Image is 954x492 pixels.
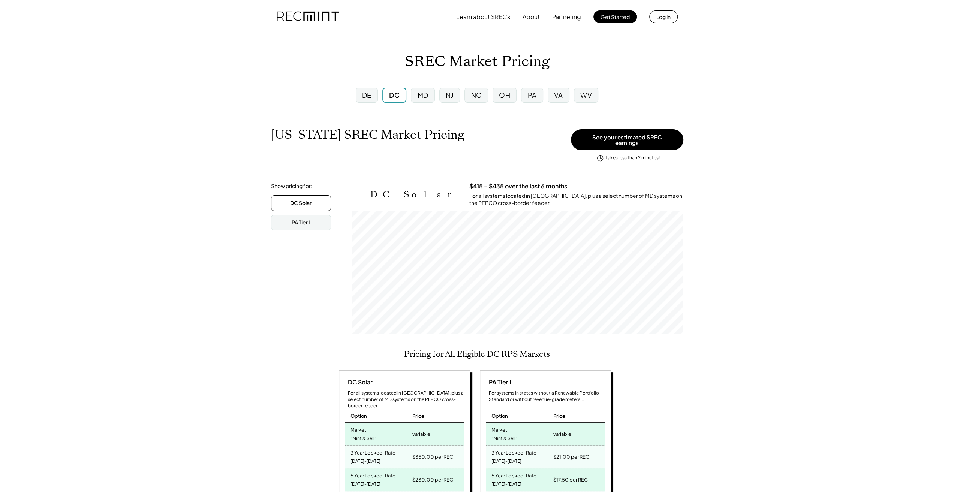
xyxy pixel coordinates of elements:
[446,90,454,100] div: NJ
[527,90,536,100] div: PA
[345,378,373,386] div: DC Solar
[271,127,464,142] h1: [US_STATE] SREC Market Pricing
[491,470,536,479] div: 5 Year Locked-Rate
[350,434,376,444] div: "Mint & Sell"
[553,429,571,439] div: variable
[370,189,458,200] h2: DC Solar
[491,425,507,433] div: Market
[404,349,550,359] h2: Pricing for All Eligible DC RPS Markets
[412,452,453,462] div: $350.00 per REC
[350,413,367,419] div: Option
[491,447,536,456] div: 3 Year Locked-Rate
[552,9,581,24] button: Partnering
[412,474,453,485] div: $230.00 per REC
[489,390,605,403] div: For systems in states without a Renewable Portfolio Standard or without revenue-grade meters...
[471,90,481,100] div: NC
[553,474,587,485] div: $17.50 per REC
[350,425,366,433] div: Market
[350,447,395,456] div: 3 Year Locked-Rate
[580,90,592,100] div: WV
[362,90,371,100] div: DE
[491,434,517,444] div: "Mint & Sell"
[290,199,312,207] div: DC Solar
[389,90,400,100] div: DC
[491,479,521,489] div: [DATE]-[DATE]
[292,219,310,226] div: PA Tier I
[350,470,395,479] div: 5 Year Locked-Rate
[553,413,565,419] div: Price
[412,429,430,439] div: variable
[491,413,508,419] div: Option
[412,413,424,419] div: Price
[554,90,563,100] div: VA
[456,9,510,24] button: Learn about SRECs
[523,9,540,24] button: About
[271,182,312,190] div: Show pricing for:
[571,129,683,150] button: See your estimated SREC earnings
[553,452,589,462] div: $21.00 per REC
[418,90,428,100] div: MD
[277,4,339,30] img: recmint-logotype%403x.png
[405,53,550,70] h1: SREC Market Pricing
[469,192,683,207] div: For all systems located in [GEOGRAPHIC_DATA], plus a select number of MD systems on the PEPCO cro...
[499,90,510,100] div: OH
[491,456,521,467] div: [DATE]-[DATE]
[486,378,511,386] div: PA Tier I
[606,155,660,161] div: takes less than 2 minutes!
[348,390,464,409] div: For all systems located in [GEOGRAPHIC_DATA], plus a select number of MD systems on the PEPCO cro...
[593,10,637,23] button: Get Started
[350,479,380,489] div: [DATE]-[DATE]
[350,456,380,467] div: [DATE]-[DATE]
[469,182,567,190] h3: $415 – $435 over the last 6 months
[649,10,678,23] button: Log in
